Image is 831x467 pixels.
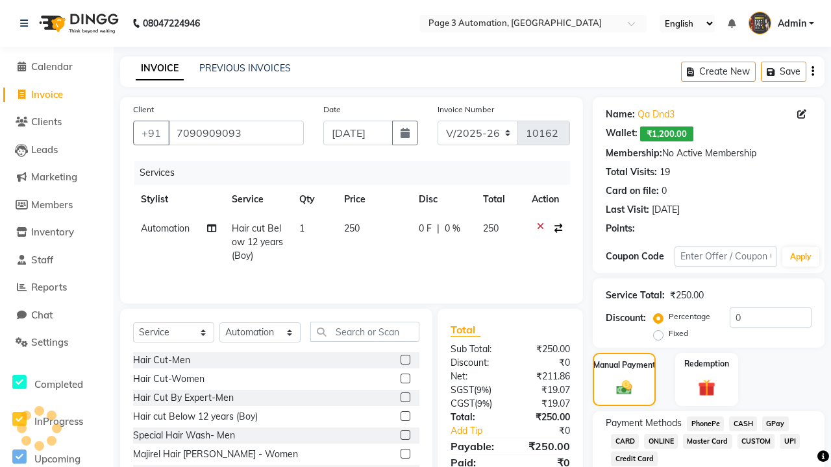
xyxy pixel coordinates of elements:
[33,5,122,42] img: logo
[31,88,63,101] span: Invoice
[441,438,510,454] div: Payable:
[606,126,638,141] div: Wallet:
[606,311,646,325] div: Discount:
[738,434,775,449] span: CUSTOM
[31,309,53,321] span: Chat
[411,185,475,214] th: Disc
[644,434,678,449] span: ONLINE
[34,453,81,465] span: Upcoming
[133,391,234,405] div: Hair Cut By Expert-Men
[3,253,110,268] a: Staff
[34,415,83,427] span: InProgress
[224,185,291,214] th: Service
[510,411,580,424] div: ₹250.00
[437,222,440,235] span: |
[141,222,190,234] span: Automation
[133,104,154,115] label: Client
[441,356,510,370] div: Discount:
[133,185,224,214] th: Stylist
[31,336,68,348] span: Settings
[675,246,777,267] input: Enter Offer / Coupon Code
[662,184,667,198] div: 0
[134,161,580,185] div: Services
[606,165,657,179] div: Total Visits:
[660,165,670,179] div: 19
[606,147,662,160] div: Membership:
[606,222,635,235] div: Points:
[510,397,580,411] div: ₹19.07
[451,384,474,396] span: SGST
[438,104,494,115] label: Invoice Number
[133,372,205,386] div: Hair Cut-Women
[3,170,110,185] a: Marketing
[762,416,789,431] span: GPay
[729,416,757,431] span: CASH
[606,289,665,302] div: Service Total:
[441,342,510,356] div: Sub Total:
[606,416,682,430] span: Payment Methods
[681,62,756,82] button: Create New
[31,115,62,128] span: Clients
[441,397,510,411] div: ( )
[3,88,110,102] a: Invoice
[31,226,74,238] span: Inventory
[612,379,637,397] img: _cash.svg
[451,398,475,409] span: CGST
[133,448,298,461] div: Majirel Hair [PERSON_NAME] - Women
[483,222,499,234] span: 250
[3,280,110,295] a: Reports
[524,185,570,214] th: Action
[778,17,806,30] span: Admin
[199,62,291,74] a: PREVIOUS INVOICES
[323,104,341,115] label: Date
[477,398,490,409] span: 9%
[522,424,580,438] div: ₹0
[133,410,258,424] div: Hair cut Below 12 years (Boy)
[606,184,659,198] div: Card on file:
[475,185,524,214] th: Total
[441,370,510,383] div: Net:
[31,254,53,266] span: Staff
[652,203,680,217] div: [DATE]
[670,289,704,302] div: ₹250.00
[606,108,635,121] div: Name:
[593,359,656,371] label: Manual Payment
[31,143,58,156] span: Leads
[133,121,169,145] button: +91
[133,353,190,367] div: Hair Cut-Men
[510,438,580,454] div: ₹250.00
[638,108,675,121] a: Qa Dnd3
[168,121,304,145] input: Search by Name/Mobile/Email/Code
[441,411,510,424] div: Total:
[477,385,489,395] span: 9%
[3,115,110,130] a: Clients
[344,222,360,234] span: 250
[3,308,110,323] a: Chat
[143,5,200,42] b: 08047224946
[693,377,720,398] img: _gift.svg
[611,434,639,449] span: CARD
[441,424,522,438] a: Add Tip
[291,185,336,214] th: Qty
[136,57,184,80] a: INVOICE
[510,370,580,383] div: ₹211.86
[31,281,67,293] span: Reports
[3,60,110,75] a: Calendar
[684,358,729,370] label: Redemption
[34,378,83,390] span: Completed
[606,250,675,263] div: Coupon Code
[669,328,688,339] label: Fixed
[606,147,812,160] div: No Active Membership
[780,434,800,449] span: UPI
[749,12,771,34] img: Admin
[683,434,732,449] span: Master Card
[419,222,432,235] span: 0 F
[3,335,110,350] a: Settings
[687,416,724,431] span: PhonePe
[611,451,658,466] span: Credit Card
[640,126,693,141] span: ₹1,200.00
[606,203,649,217] div: Last Visit:
[133,429,235,442] div: Special Hair Wash- Men
[31,60,73,73] span: Calendar
[31,171,77,183] span: Marketing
